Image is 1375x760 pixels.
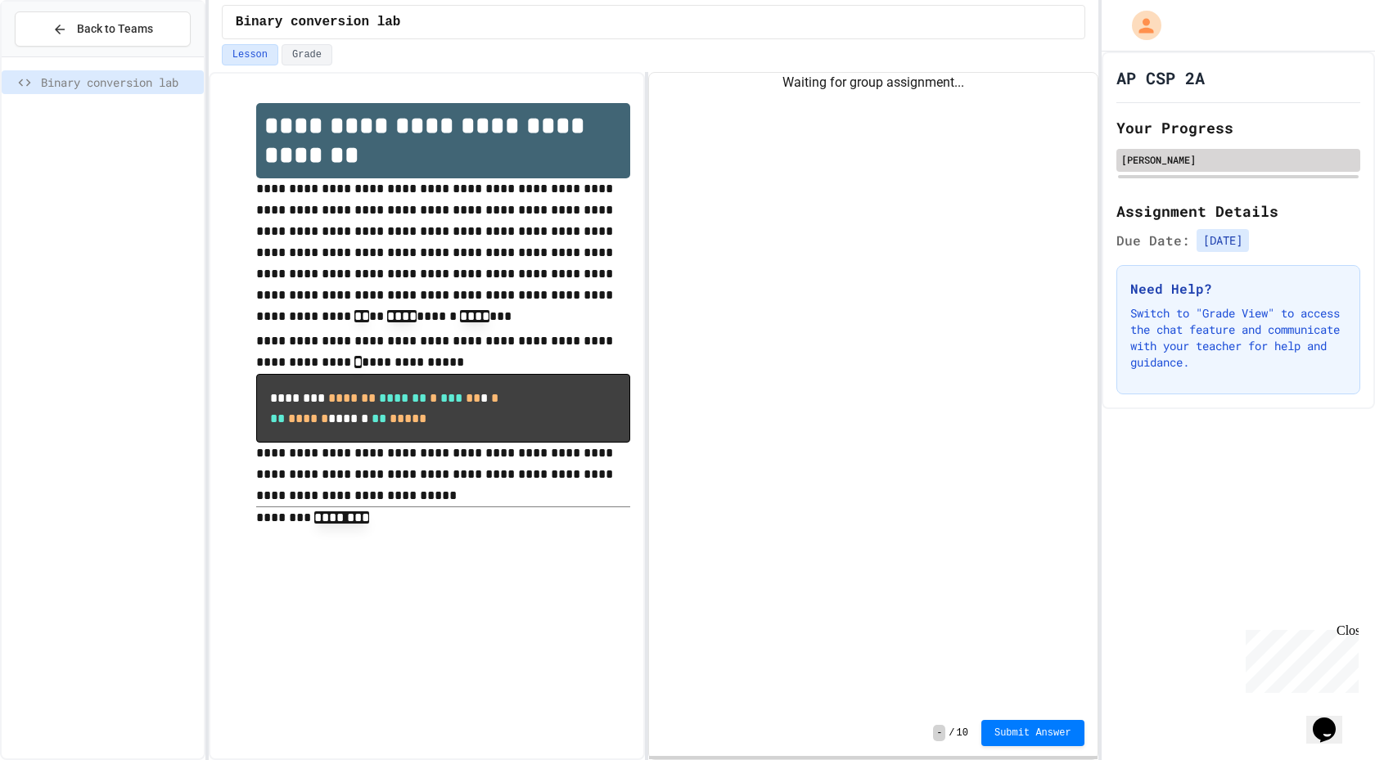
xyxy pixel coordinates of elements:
[957,726,968,740] span: 10
[1239,623,1359,693] iframe: chat widget
[994,726,1071,740] span: Submit Answer
[1197,229,1249,252] span: [DATE]
[1130,305,1346,371] p: Switch to "Grade View" to access the chat feature and communicate with your teacher for help and ...
[1116,66,1205,89] h1: AP CSP 2A
[222,44,278,65] button: Lesson
[1121,152,1355,167] div: [PERSON_NAME]
[236,12,401,32] span: Binary conversion lab
[981,720,1084,746] button: Submit Answer
[1306,695,1359,744] iframe: chat widget
[649,73,1098,92] div: Waiting for group assignment...
[41,74,197,91] span: Binary conversion lab
[1130,279,1346,299] h3: Need Help?
[77,20,153,38] span: Back to Teams
[933,725,945,741] span: -
[282,44,332,65] button: Grade
[1115,7,1165,44] div: My Account
[1116,231,1190,250] span: Due Date:
[1116,116,1360,139] h2: Your Progress
[7,7,113,104] div: Chat with us now!Close
[1116,200,1360,223] h2: Assignment Details
[15,11,191,47] button: Back to Teams
[949,726,954,740] span: /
